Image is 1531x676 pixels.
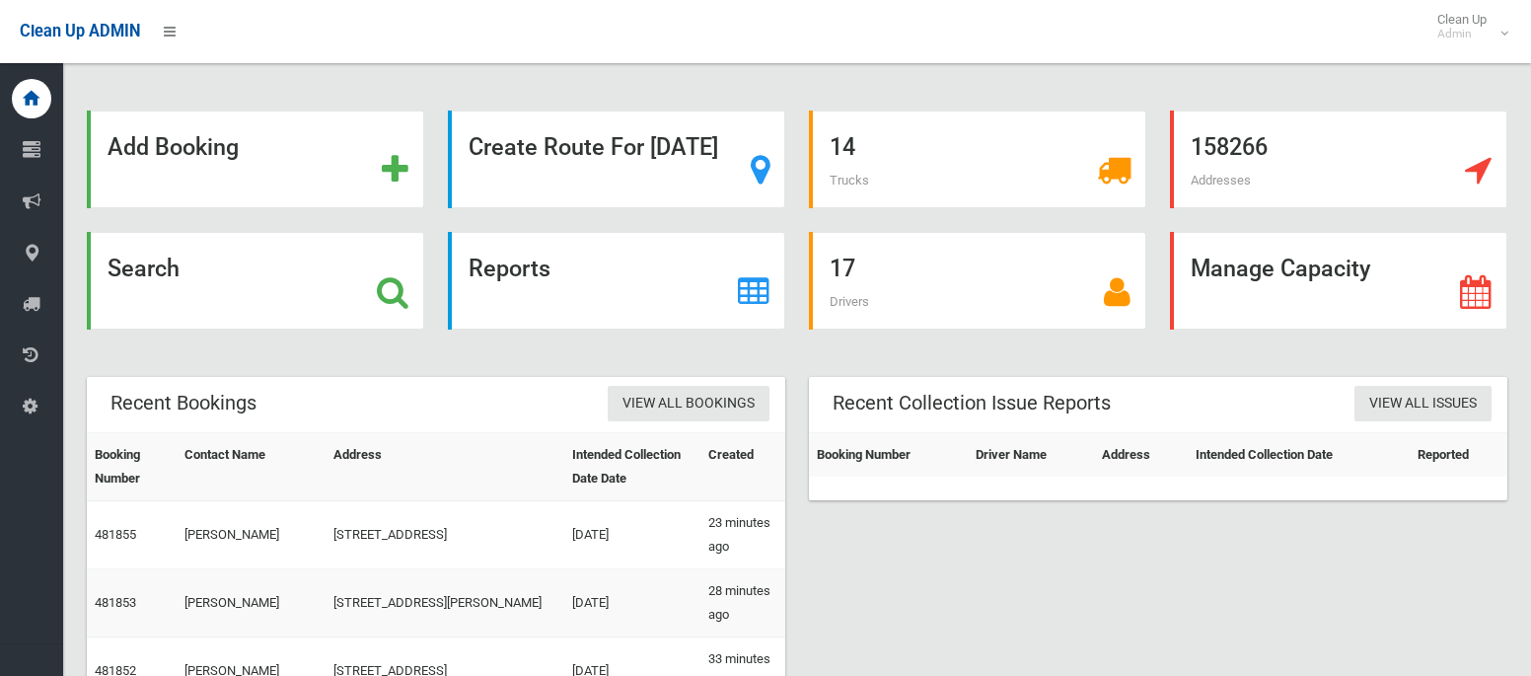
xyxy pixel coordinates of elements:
[87,111,424,208] a: Add Booking
[1170,111,1507,208] a: 158266 Addresses
[448,232,785,330] a: Reports
[564,569,700,638] td: [DATE]
[1170,232,1507,330] a: Manage Capacity
[95,527,136,542] a: 481855
[448,111,785,208] a: Create Route For [DATE]
[326,501,565,569] td: [STREET_ADDRESS]
[87,384,280,422] header: Recent Bookings
[700,433,785,501] th: Created
[809,433,968,478] th: Booking Number
[809,232,1146,330] a: 17 Drivers
[177,501,326,569] td: [PERSON_NAME]
[700,501,785,569] td: 23 minutes ago
[177,569,326,638] td: [PERSON_NAME]
[1094,433,1187,478] th: Address
[87,232,424,330] a: Search
[1191,173,1251,188] span: Addresses
[108,133,239,161] strong: Add Booking
[87,433,177,501] th: Booking Number
[469,255,550,282] strong: Reports
[1354,386,1492,422] a: View All Issues
[1427,12,1506,41] span: Clean Up
[177,433,326,501] th: Contact Name
[830,255,855,282] strong: 17
[830,294,869,309] span: Drivers
[809,111,1146,208] a: 14 Trucks
[1191,255,1370,282] strong: Manage Capacity
[700,569,785,638] td: 28 minutes ago
[326,433,565,501] th: Address
[1188,433,1410,478] th: Intended Collection Date
[469,133,718,161] strong: Create Route For [DATE]
[968,433,1094,478] th: Driver Name
[564,433,700,501] th: Intended Collection Date Date
[1410,433,1507,478] th: Reported
[1437,27,1487,41] small: Admin
[95,595,136,610] a: 481853
[830,173,869,188] span: Trucks
[108,255,180,282] strong: Search
[1191,133,1268,161] strong: 158266
[564,501,700,569] td: [DATE]
[20,22,140,40] span: Clean Up ADMIN
[326,569,565,638] td: [STREET_ADDRESS][PERSON_NAME]
[809,384,1134,422] header: Recent Collection Issue Reports
[608,386,769,422] a: View All Bookings
[830,133,855,161] strong: 14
